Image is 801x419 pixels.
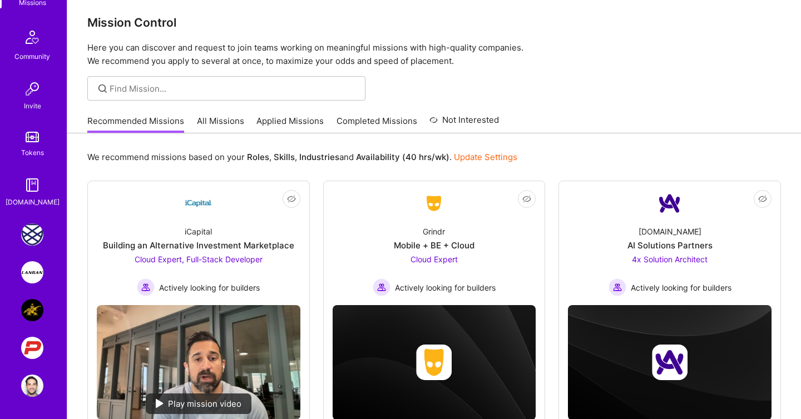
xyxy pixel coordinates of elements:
[21,78,43,100] img: Invite
[18,261,46,283] a: Langan: AI-Copilot for Environmental Site Assessment
[110,83,357,94] input: Find Mission...
[609,278,626,296] img: Actively looking for builders
[632,255,708,264] span: 4x Solution Architect
[416,345,452,380] img: Company logo
[256,115,324,133] a: Applied Missions
[19,24,46,51] img: Community
[21,147,44,158] div: Tokens
[423,226,445,237] div: Grindr
[627,240,713,251] div: AI Solutions Partners
[287,194,296,203] i: icon EyeClosed
[274,152,295,162] b: Skills
[137,278,155,296] img: Actively looking for builders
[26,132,39,142] img: tokens
[395,282,496,293] span: Actively looking for builders
[631,282,731,293] span: Actively looking for builders
[21,337,43,359] img: PCarMarket: Car Marketplace Web App Redesign
[373,278,390,296] img: Actively looking for builders
[568,190,772,296] a: Company Logo[DOMAIN_NAME]AI Solutions Partners4x Solution Architect Actively looking for builders...
[411,255,458,264] span: Cloud Expert
[21,261,43,283] img: Langan: AI-Copilot for Environmental Site Assessment
[21,174,43,196] img: guide book
[146,393,251,414] div: Play mission video
[21,375,43,397] img: User Avatar
[337,115,417,133] a: Completed Missions
[97,190,300,296] a: Company LogoiCapitalBuilding an Alternative Investment MarketplaceCloud Expert, Full-Stack Develo...
[394,240,474,251] div: Mobile + BE + Cloud
[103,240,294,251] div: Building an Alternative Investment Marketplace
[454,152,517,162] a: Update Settings
[87,16,781,29] h3: Mission Control
[18,337,46,359] a: PCarMarket: Car Marketplace Web App Redesign
[356,152,449,162] b: Availability (40 hrs/wk)
[639,226,701,237] div: [DOMAIN_NAME]
[21,223,43,246] img: Charlie Health: Team for Mental Health Support
[159,282,260,293] span: Actively looking for builders
[14,51,50,62] div: Community
[299,152,339,162] b: Industries
[429,113,499,133] a: Not Interested
[652,345,688,380] img: Company logo
[247,152,269,162] b: Roles
[18,299,46,321] a: Anheuser-Busch: AI Data Science Platform
[758,194,767,203] i: icon EyeClosed
[6,196,60,208] div: [DOMAIN_NAME]
[87,115,184,133] a: Recommended Missions
[87,41,781,68] p: Here you can discover and request to join teams working on meaningful missions with high-quality ...
[87,151,517,163] p: We recommend missions based on your , , and .
[156,399,164,408] img: play
[197,115,244,133] a: All Missions
[421,193,447,213] img: Company Logo
[21,299,43,321] img: Anheuser-Busch: AI Data Science Platform
[24,100,41,112] div: Invite
[135,255,263,264] span: Cloud Expert, Full-Stack Developer
[185,226,212,237] div: iCapital
[18,375,46,397] a: User Avatar
[522,194,531,203] i: icon EyeClosed
[333,190,536,296] a: Company LogoGrindrMobile + BE + CloudCloud Expert Actively looking for buildersActively looking f...
[18,223,46,246] a: Charlie Health: Team for Mental Health Support
[185,190,212,217] img: Company Logo
[96,82,109,95] i: icon SearchGrey
[656,190,683,217] img: Company Logo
